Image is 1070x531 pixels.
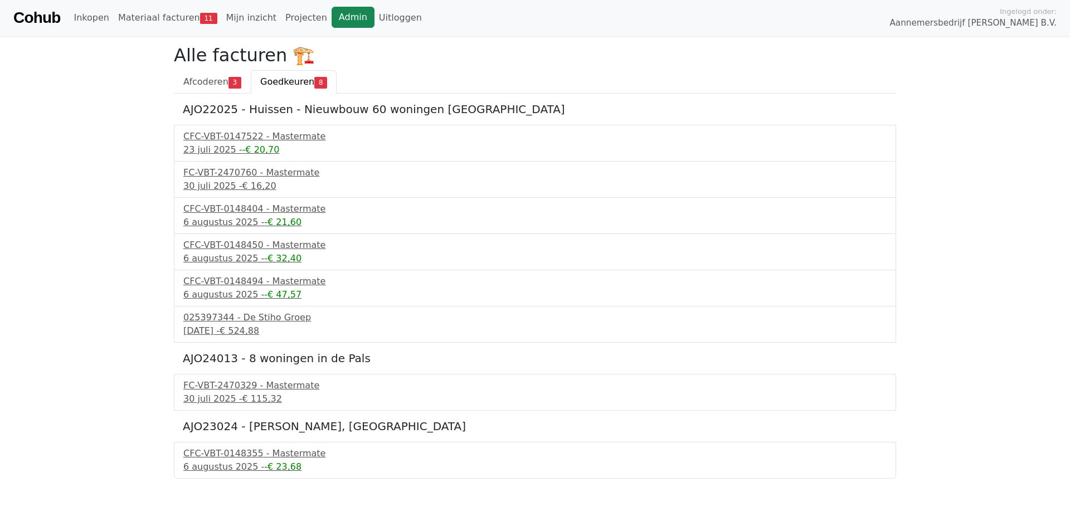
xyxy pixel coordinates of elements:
a: CFC-VBT-0148404 - Mastermate6 augustus 2025 --€ 21,60 [183,202,887,229]
h5: AJO23024 - [PERSON_NAME], [GEOGRAPHIC_DATA] [183,420,887,433]
a: CFC-VBT-0148494 - Mastermate6 augustus 2025 --€ 47,57 [183,275,887,301]
span: 8 [314,77,327,88]
a: FC-VBT-2470329 - Mastermate30 juli 2025 -€ 115,32 [183,379,887,406]
div: 30 juli 2025 - [183,392,887,406]
div: 6 augustus 2025 - [183,460,887,474]
a: Afcoderen3 [174,70,251,94]
a: Inkopen [69,7,113,29]
span: -€ 32,40 [264,253,301,264]
div: 6 augustus 2025 - [183,288,887,301]
span: 11 [200,13,217,24]
span: -€ 20,70 [242,144,280,155]
div: CFC-VBT-0148494 - Mastermate [183,275,887,288]
a: FC-VBT-2470760 - Mastermate30 juli 2025 -€ 16,20 [183,166,887,193]
div: FC-VBT-2470760 - Mastermate [183,166,887,179]
span: € 115,32 [242,393,282,404]
span: Afcoderen [183,76,228,87]
span: 3 [228,77,241,88]
div: 23 juli 2025 - [183,143,887,157]
h5: AJO22025 - Huissen - Nieuwbouw 60 woningen [GEOGRAPHIC_DATA] [183,103,887,116]
div: 025397344 - De Stiho Groep [183,311,887,324]
a: Projecten [281,7,332,29]
a: Goedkeuren8 [251,70,337,94]
div: CFC-VBT-0148404 - Mastermate [183,202,887,216]
span: -€ 21,60 [264,217,301,227]
a: Materiaal facturen11 [114,7,222,29]
span: Ingelogd onder: [1000,6,1057,17]
a: CFC-VBT-0148355 - Mastermate6 augustus 2025 --€ 23,68 [183,447,887,474]
div: CFC-VBT-0148450 - Mastermate [183,238,887,252]
span: Aannemersbedrijf [PERSON_NAME] B.V. [889,17,1057,30]
div: FC-VBT-2470329 - Mastermate [183,379,887,392]
a: Cohub [13,4,60,31]
a: Mijn inzicht [222,7,281,29]
div: 6 augustus 2025 - [183,216,887,229]
div: 30 juli 2025 - [183,179,887,193]
span: € 16,20 [242,181,276,191]
a: CFC-VBT-0147522 - Mastermate23 juli 2025 --€ 20,70 [183,130,887,157]
span: -€ 47,57 [264,289,301,300]
a: Admin [332,7,374,28]
div: [DATE] - [183,324,887,338]
a: CFC-VBT-0148450 - Mastermate6 augustus 2025 --€ 32,40 [183,238,887,265]
span: € 524,88 [220,325,259,336]
a: Uitloggen [374,7,426,29]
a: 025397344 - De Stiho Groep[DATE] -€ 524,88 [183,311,887,338]
h5: AJO24013 - 8 woningen in de Pals [183,352,887,365]
div: CFC-VBT-0147522 - Mastermate [183,130,887,143]
div: CFC-VBT-0148355 - Mastermate [183,447,887,460]
span: Goedkeuren [260,76,314,87]
div: 6 augustus 2025 - [183,252,887,265]
span: -€ 23,68 [264,461,301,472]
h2: Alle facturen 🏗️ [174,45,896,66]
